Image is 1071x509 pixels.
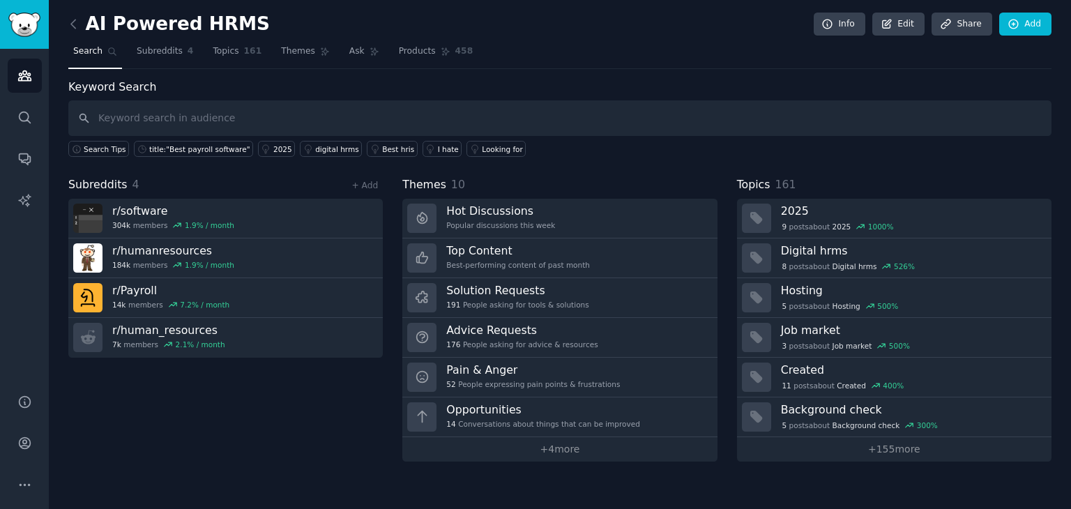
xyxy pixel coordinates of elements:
span: 304k [112,220,130,230]
span: 161 [775,178,796,191]
a: Job market3postsaboutJob market500% [737,318,1051,358]
div: 7.2 % / month [180,300,229,310]
span: 458 [455,45,473,58]
span: Job market [833,341,872,351]
span: 2025 [833,222,851,231]
div: Conversations about things that can be improved [446,419,640,429]
span: 161 [244,45,262,58]
a: Opportunities14Conversations about things that can be improved [402,397,717,437]
a: +155more [737,437,1051,462]
a: Hosting5postsaboutHosting500% [737,278,1051,318]
div: People asking for advice & resources [446,340,598,349]
img: humanresources [73,243,102,273]
span: Subreddits [137,45,183,58]
h3: Hosting [781,283,1042,298]
a: Digital hrms8postsaboutDigital hrms526% [737,238,1051,278]
span: Ask [349,45,365,58]
div: 300 % [917,420,938,430]
div: members [112,300,229,310]
span: Created [837,381,866,390]
a: Add [999,13,1051,36]
input: Keyword search in audience [68,100,1051,136]
a: r/human_resources7kmembers2.1% / month [68,318,383,358]
div: post s about [781,379,905,392]
span: Search [73,45,102,58]
span: Background check [833,420,900,430]
a: Themes [276,40,335,69]
a: Pain & Anger52People expressing pain points & frustrations [402,358,717,397]
a: digital hrms [300,141,362,157]
div: Popular discussions this week [446,220,555,230]
img: software [73,204,102,233]
span: 52 [446,379,455,389]
div: post s about [781,340,911,352]
h3: Job market [781,323,1042,337]
div: post s about [781,220,895,233]
span: 11 [782,381,791,390]
a: I hate [423,141,462,157]
button: Search Tips [68,141,129,157]
div: 2.1 % / month [176,340,225,349]
span: 176 [446,340,460,349]
span: 184k [112,260,130,270]
a: Share [932,13,992,36]
a: +4more [402,437,717,462]
div: 1.9 % / month [185,260,234,270]
h3: Top Content [446,243,590,258]
a: Search [68,40,122,69]
a: Advice Requests176People asking for advice & resources [402,318,717,358]
a: Products458 [394,40,478,69]
span: Topics [213,45,238,58]
span: Subreddits [68,176,128,194]
h3: 2025 [781,204,1042,218]
h3: Advice Requests [446,323,598,337]
span: Themes [281,45,315,58]
a: Looking for [466,141,526,157]
div: members [112,260,234,270]
a: 2025 [258,141,295,157]
span: Digital hrms [833,261,877,271]
h3: Solution Requests [446,283,588,298]
div: 1.9 % / month [185,220,234,230]
span: 3 [782,341,787,351]
a: Hot DiscussionsPopular discussions this week [402,199,717,238]
label: Keyword Search [68,80,156,93]
a: Created11postsaboutCreated400% [737,358,1051,397]
div: 1000 % [868,222,894,231]
a: Ask [344,40,384,69]
h3: Created [781,363,1042,377]
div: 526 % [894,261,915,271]
a: r/Payroll14kmembers7.2% / month [68,278,383,318]
div: Best-performing content of past month [446,260,590,270]
span: 5 [782,420,787,430]
a: r/humanresources184kmembers1.9% / month [68,238,383,278]
div: members [112,220,234,230]
div: digital hrms [315,144,358,154]
h3: Pain & Anger [446,363,620,377]
h2: AI Powered HRMS [68,13,270,36]
h3: r/ Payroll [112,283,229,298]
span: 5 [782,301,787,311]
h3: r/ software [112,204,234,218]
h3: r/ humanresources [112,243,234,258]
div: 500 % [889,341,910,351]
h3: Opportunities [446,402,640,417]
span: Themes [402,176,446,194]
span: 14k [112,300,126,310]
div: post s about [781,300,899,312]
a: Info [814,13,865,36]
span: 8 [782,261,787,271]
img: Payroll [73,283,102,312]
a: Subreddits4 [132,40,198,69]
span: 4 [188,45,194,58]
a: r/software304kmembers1.9% / month [68,199,383,238]
span: 4 [132,178,139,191]
h3: r/ human_resources [112,323,225,337]
span: Topics [737,176,770,194]
div: post s about [781,419,939,432]
span: 7k [112,340,121,349]
h3: Hot Discussions [446,204,555,218]
div: 400 % [883,381,904,390]
a: title:"Best payroll software" [134,141,253,157]
img: GummySearch logo [8,13,40,37]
